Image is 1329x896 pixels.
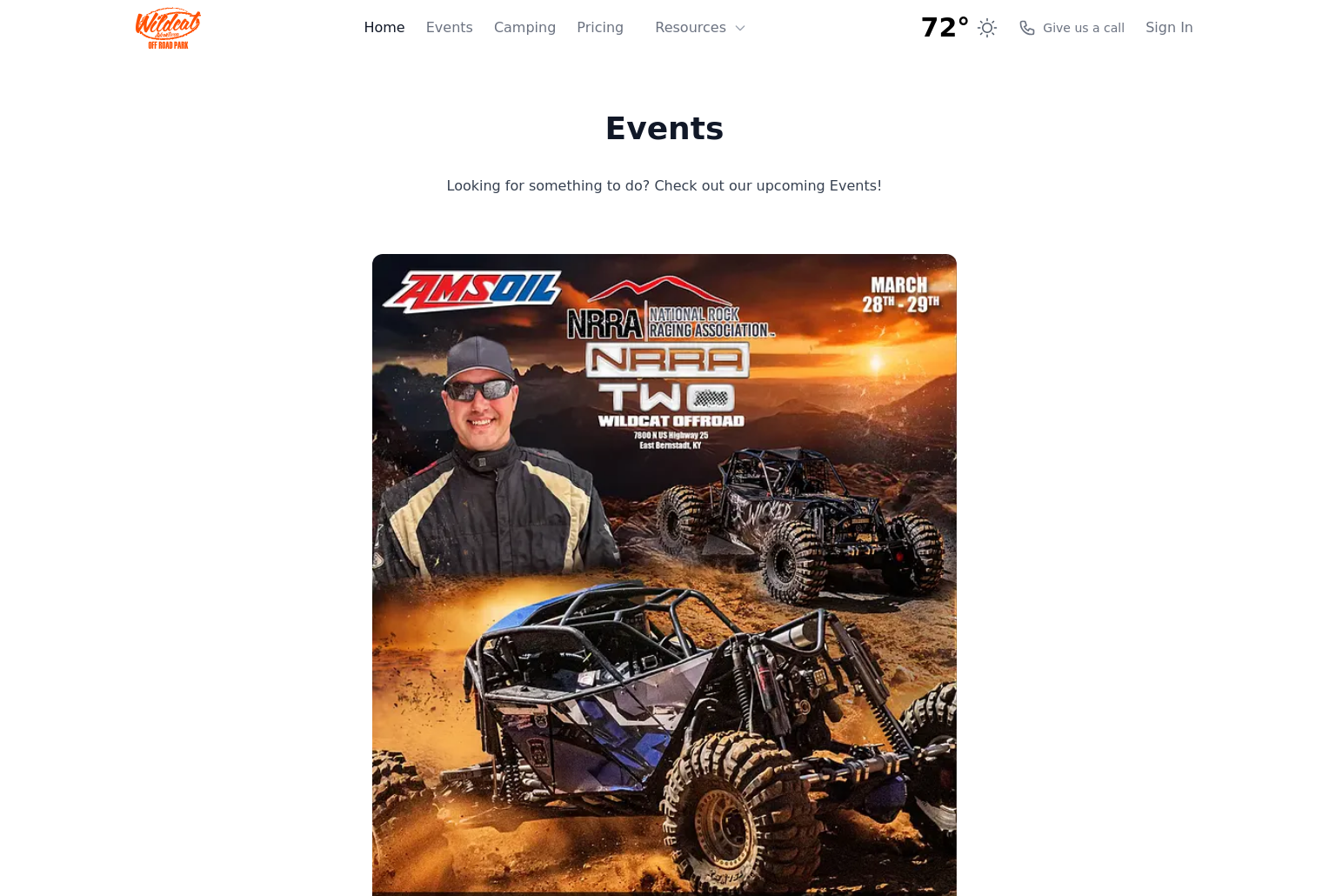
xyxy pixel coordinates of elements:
span: 72° [921,12,971,43]
a: Pricing [577,17,624,38]
a: Give us a call [1018,19,1125,37]
p: Looking for something to do? Check out our upcoming Events! [377,174,952,198]
button: Resources [644,10,758,45]
a: Home [364,17,404,38]
span: Give us a call [1043,19,1125,37]
h1: Events [377,111,952,146]
a: Camping [494,17,556,38]
a: Sign In [1145,17,1193,38]
img: Wildcat Logo [136,7,201,49]
a: Events [426,17,473,38]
